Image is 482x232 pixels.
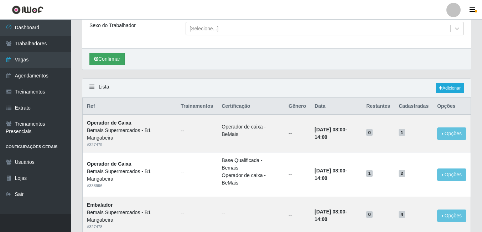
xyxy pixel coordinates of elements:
[87,127,172,142] div: Bemais Supermercados - B1 Mangabeira
[399,170,405,177] span: 2
[87,161,131,167] strong: Operador de Caixa
[399,129,405,136] span: 1
[89,22,136,29] label: Sexo do Trabalhador
[82,79,471,98] div: Lista
[87,209,172,224] div: Bemais Supermercados - B1 Mangabeira
[362,98,394,115] th: Restantes
[315,127,345,132] time: [DATE] 08:00
[284,152,310,197] td: --
[181,168,213,176] ul: --
[190,25,218,32] div: [Selecione...]
[83,98,177,115] th: Ref
[399,211,405,218] span: 4
[87,120,131,126] strong: Operador de Caixa
[315,209,345,215] time: [DATE] 08:00
[87,142,172,148] div: # 327479
[315,127,347,140] strong: -
[315,175,327,181] time: 14:00
[315,216,327,222] time: 14:00
[87,224,172,230] div: # 327478
[176,98,217,115] th: Trainamentos
[87,183,172,189] div: # 338996
[437,210,466,222] button: Opções
[366,211,373,218] span: 0
[222,123,280,138] li: Operador de caixa - BeMais
[87,168,172,183] div: Bemais Supermercados - B1 Mangabeira
[284,98,310,115] th: Gênero
[315,168,345,173] time: [DATE] 08:00
[222,172,280,187] li: Operador de caixa - BeMais
[217,98,284,115] th: Certificação
[394,98,433,115] th: Cadastradas
[315,209,347,222] strong: -
[436,83,464,93] a: Adicionar
[284,115,310,152] td: --
[222,209,280,217] ul: --
[89,53,125,65] button: Confirmar
[366,170,373,177] span: 1
[366,129,373,136] span: 0
[222,157,280,172] li: Base Qualificada - Bemais
[310,98,362,115] th: Data
[12,5,43,14] img: CoreUI Logo
[315,168,347,181] strong: -
[433,98,471,115] th: Opções
[87,202,113,208] strong: Embalador
[437,168,466,181] button: Opções
[315,134,327,140] time: 14:00
[437,127,466,140] button: Opções
[181,209,213,217] ul: --
[181,127,213,135] ul: --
